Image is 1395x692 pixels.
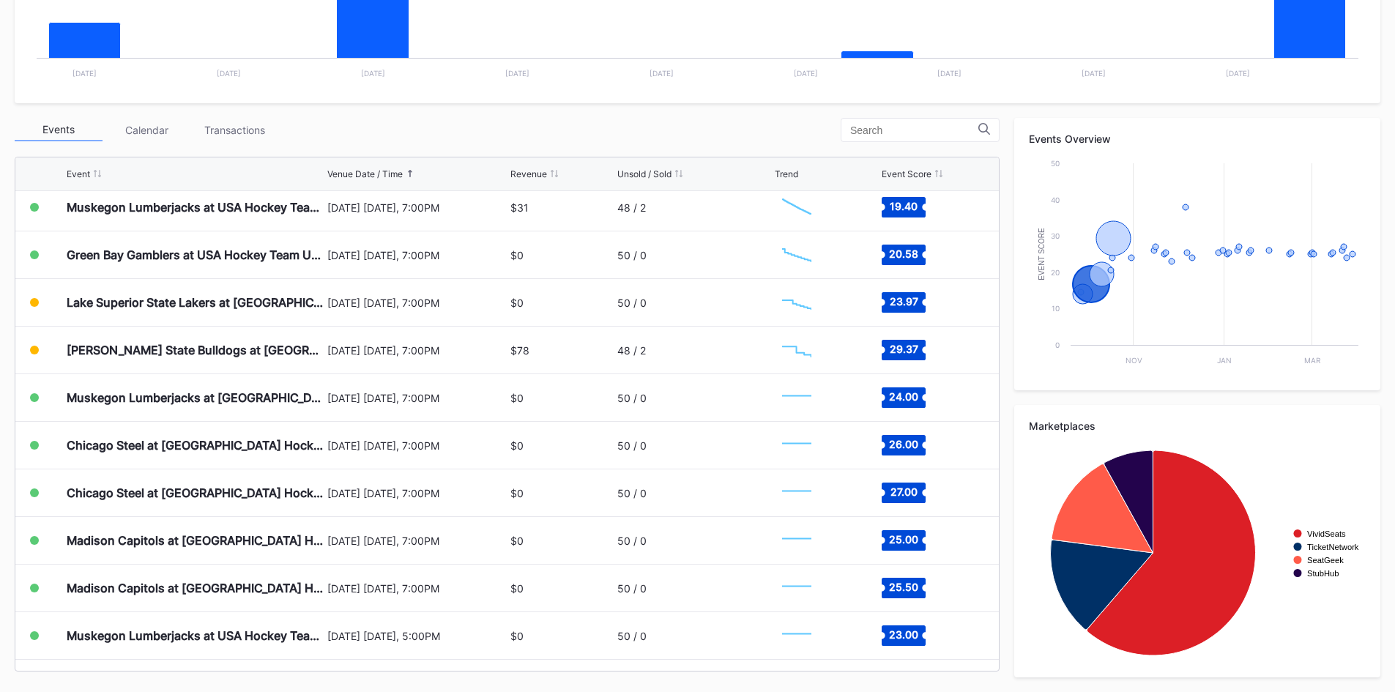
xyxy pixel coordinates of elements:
svg: Chart title [775,332,819,368]
text: Nov [1126,356,1142,365]
svg: Chart title [1029,443,1366,663]
text: 10 [1052,304,1060,313]
svg: Chart title [775,475,819,511]
div: Madison Capitols at [GEOGRAPHIC_DATA] Hockey Team U-17 [67,581,324,595]
text: StubHub [1307,569,1339,578]
svg: Chart title [775,379,819,416]
text: Event Score [1038,228,1046,280]
div: Muskegon Lumberjacks at [GEOGRAPHIC_DATA] Hockey NTDP U-18 [67,390,324,405]
text: TicketNetwork [1307,543,1359,551]
div: 50 / 0 [617,630,647,642]
svg: Chart title [1029,156,1366,376]
svg: Chart title [775,189,819,226]
div: [PERSON_NAME] State Bulldogs at [GEOGRAPHIC_DATA] Hockey NTDP U-18 [67,343,324,357]
div: [DATE] [DATE], 5:00PM [327,630,507,642]
text: 24.00 [889,390,918,403]
div: $0 [510,392,524,404]
text: VividSeats [1307,529,1346,538]
svg: Chart title [775,284,819,321]
text: 23.00 [889,628,918,641]
text: 40 [1051,196,1060,204]
div: Madison Capitols at [GEOGRAPHIC_DATA] Hockey Team U-17 [67,533,324,548]
text: 50 [1051,159,1060,168]
text: Jan [1217,356,1232,365]
svg: Chart title [775,427,819,464]
div: Chicago Steel at [GEOGRAPHIC_DATA] Hockey NTDP U-18 [67,485,324,500]
div: Marketplaces [1029,420,1366,432]
div: 50 / 0 [617,487,647,499]
div: Event [67,168,90,179]
svg: Chart title [775,522,819,559]
text: 19.40 [890,200,918,212]
div: [DATE] [DATE], 7:00PM [327,582,507,595]
text: [DATE] [1082,69,1106,78]
div: Muskegon Lumberjacks at USA Hockey Team U-17 [67,200,324,215]
text: 27.00 [890,485,917,498]
div: Muskegon Lumberjacks at USA Hockey Team U-17 [67,628,324,643]
div: $0 [510,535,524,547]
div: $0 [510,487,524,499]
div: $0 [510,630,524,642]
text: Mar [1304,356,1321,365]
div: $78 [510,344,529,357]
div: Trend [775,168,798,179]
div: 50 / 0 [617,439,647,452]
div: Lake Superior State Lakers at [GEOGRAPHIC_DATA] Hockey NTDP U-18 [67,295,324,310]
text: 23.97 [889,295,918,308]
div: $0 [510,582,524,595]
input: Search [850,124,978,136]
div: $0 [510,439,524,452]
text: 20.58 [889,248,918,260]
div: Revenue [510,168,547,179]
div: [DATE] [DATE], 7:00PM [327,201,507,214]
div: [DATE] [DATE], 7:00PM [327,535,507,547]
div: Green Bay Gamblers at USA Hockey Team U-17 [67,248,324,262]
div: [DATE] [DATE], 7:00PM [327,297,507,309]
div: 48 / 2 [617,344,646,357]
text: SeatGeek [1307,556,1344,565]
text: [DATE] [361,69,385,78]
text: [DATE] [1226,69,1250,78]
text: 0 [1055,341,1060,349]
div: $0 [510,297,524,309]
div: 48 / 2 [617,201,646,214]
div: [DATE] [DATE], 7:00PM [327,249,507,261]
div: [DATE] [DATE], 7:00PM [327,439,507,452]
div: Calendar [103,119,190,141]
text: [DATE] [72,69,97,78]
div: [DATE] [DATE], 7:00PM [327,344,507,357]
div: 50 / 0 [617,249,647,261]
text: 26.00 [889,438,918,450]
div: Venue Date / Time [327,168,403,179]
div: 50 / 0 [617,297,647,309]
svg: Chart title [775,570,819,606]
text: [DATE] [217,69,241,78]
div: Events Overview [1029,133,1366,145]
svg: Chart title [775,237,819,273]
div: Event Score [882,168,931,179]
text: [DATE] [937,69,961,78]
text: 30 [1051,231,1060,240]
text: [DATE] [505,69,529,78]
text: 25.00 [889,533,918,546]
text: 25.50 [889,581,918,593]
div: $31 [510,201,529,214]
text: 20 [1051,268,1060,277]
div: Chicago Steel at [GEOGRAPHIC_DATA] Hockey NTDP U-18 [67,438,324,453]
svg: Chart title [775,617,819,654]
div: Events [15,119,103,141]
div: [DATE] [DATE], 7:00PM [327,487,507,499]
div: $0 [510,249,524,261]
text: 29.37 [889,343,918,355]
text: [DATE] [650,69,674,78]
div: 50 / 0 [617,582,647,595]
text: [DATE] [794,69,818,78]
div: 50 / 0 [617,392,647,404]
div: [DATE] [DATE], 7:00PM [327,392,507,404]
div: Unsold / Sold [617,168,672,179]
div: 50 / 0 [617,535,647,547]
div: Transactions [190,119,278,141]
